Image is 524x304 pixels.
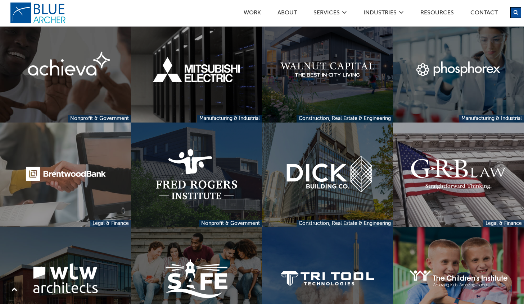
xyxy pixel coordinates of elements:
[90,220,131,227] a: Legal & Finance
[313,10,340,18] a: SERVICES
[199,220,262,227] a: Nonprofit & Government
[243,10,261,18] a: Work
[297,115,393,123] a: Construction, Real Estate & Engineering
[68,115,131,123] a: Nonprofit & Government
[277,10,297,18] a: ABOUT
[483,220,524,227] a: Legal & Finance
[363,10,397,18] a: Industries
[420,10,454,18] a: Resources
[297,220,393,227] a: Construction, Real Estate & Engineering
[197,115,262,123] a: Manufacturing & Industrial
[459,115,524,123] a: Manufacturing & Industrial
[470,10,498,18] a: Contact
[10,2,68,24] a: logo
